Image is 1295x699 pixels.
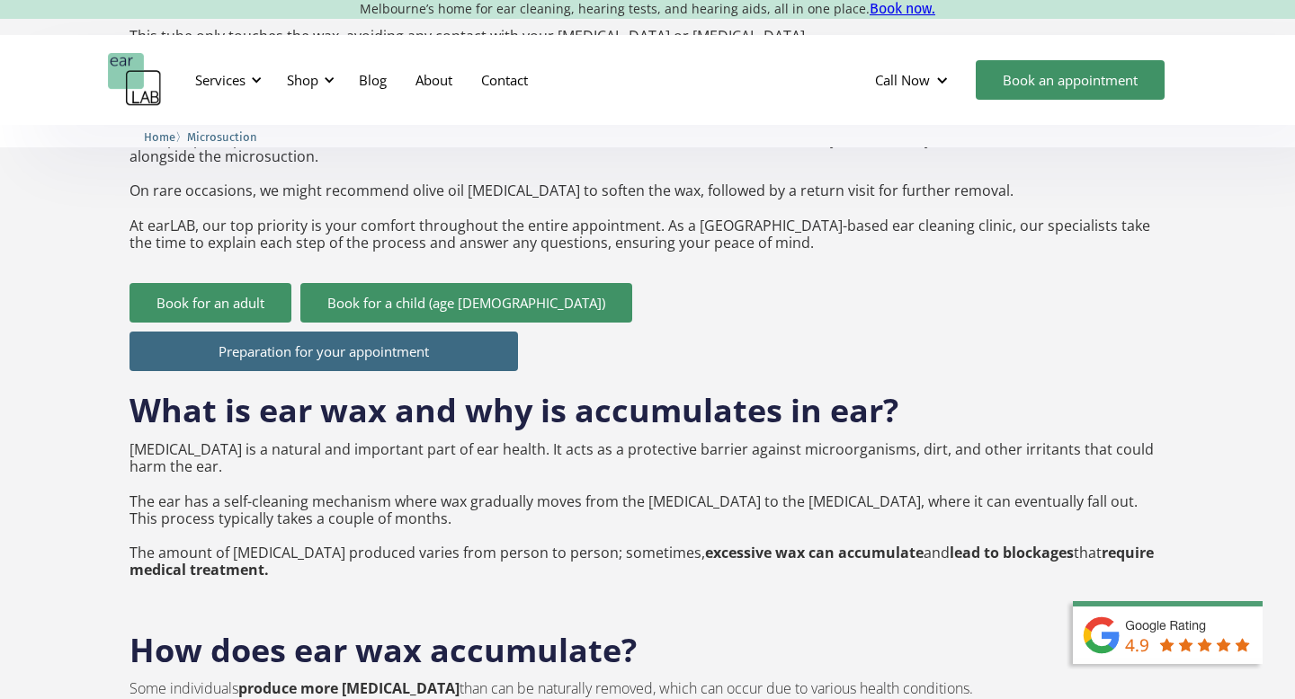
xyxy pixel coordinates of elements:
div: Shop [287,71,318,89]
span: Microsuction [187,130,257,144]
a: Book for a child (age [DEMOGRAPHIC_DATA]) [300,283,632,323]
strong: excessive wax can accumulate [705,543,924,562]
div: Shop [276,53,340,107]
a: Preparation for your appointment [129,332,518,371]
a: home [108,53,162,107]
li: 〉 [144,128,187,146]
a: Contact [467,54,542,106]
div: Call Now [875,71,930,89]
a: Microsuction [187,128,257,145]
strong: produce more [MEDICAL_DATA] [238,678,460,698]
h2: How does ear wax accumulate? [129,611,1165,672]
a: Blog [344,54,401,106]
strong: lead to blockages [950,543,1074,562]
div: Services [195,71,246,89]
div: Call Now [861,53,967,107]
p: [MEDICAL_DATA] is a natural and important part of ear health. It acts as a protective barrier aga... [129,441,1165,580]
a: Book an appointment [976,60,1165,100]
a: Book for an adult [129,283,291,323]
a: About [401,54,467,106]
a: Home [144,128,175,145]
h2: What is ear wax and why is accumulates in ear? [129,371,898,432]
div: Services [184,53,267,107]
span: Home [144,130,175,144]
strong: require medical treatment. [129,543,1154,580]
